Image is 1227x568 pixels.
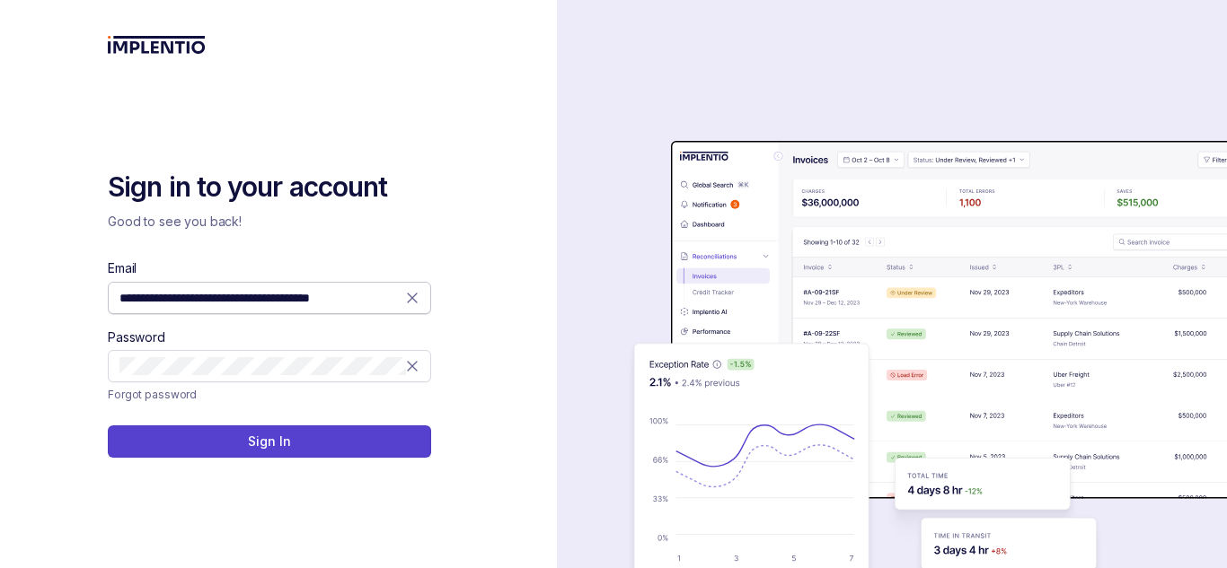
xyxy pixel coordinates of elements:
[108,36,206,54] img: logo
[108,213,431,231] p: Good to see you back!
[108,170,431,205] h2: Sign in to your account
[108,386,197,404] p: Forgot password
[248,433,290,450] p: Sign In
[108,259,137,277] label: Email
[108,386,197,404] a: Link Forgot password
[108,328,165,346] label: Password
[108,425,431,458] button: Sign In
